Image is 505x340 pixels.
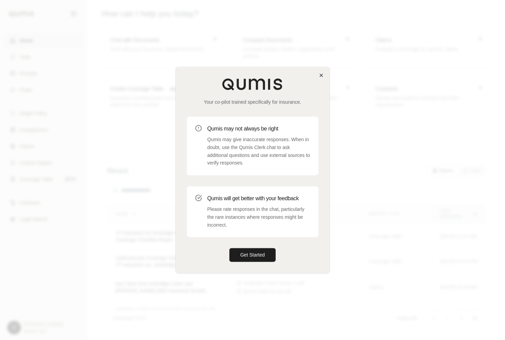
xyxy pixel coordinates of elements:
[207,205,310,229] p: Please rate responses in the chat, particularly the rare instances where responses might be incor...
[222,78,284,90] img: Qumis Logo
[187,99,318,105] p: Your co-pilot trained specifically for insurance.
[229,248,276,262] button: Get Started
[207,125,310,133] h3: Qumis may not always be right
[207,136,310,167] p: Qumis may give inaccurate responses. When in doubt, use the Qumis Clerk chat to ask additional qu...
[207,194,310,203] h3: Qumis will get better with your feedback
